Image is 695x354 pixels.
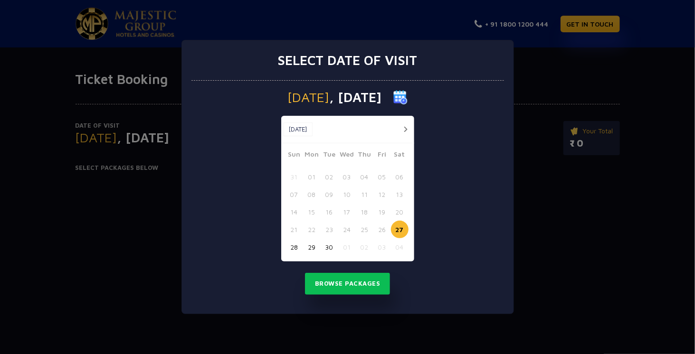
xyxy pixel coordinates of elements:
[286,168,303,186] button: 31
[338,168,356,186] button: 03
[393,90,408,104] img: calender icon
[286,149,303,162] span: Sun
[373,186,391,203] button: 12
[303,168,321,186] button: 01
[286,221,303,238] button: 21
[373,168,391,186] button: 05
[321,168,338,186] button: 02
[338,221,356,238] button: 24
[303,221,321,238] button: 22
[391,203,409,221] button: 20
[391,238,409,256] button: 04
[356,186,373,203] button: 11
[338,149,356,162] span: Wed
[373,203,391,221] button: 19
[286,238,303,256] button: 28
[321,238,338,256] button: 30
[288,91,330,104] span: [DATE]
[338,238,356,256] button: 01
[391,186,409,203] button: 13
[356,221,373,238] button: 25
[303,186,321,203] button: 08
[356,149,373,162] span: Thu
[286,203,303,221] button: 14
[286,186,303,203] button: 07
[321,221,338,238] button: 23
[356,238,373,256] button: 02
[278,52,418,68] h3: Select date of visit
[373,221,391,238] button: 26
[330,91,382,104] span: , [DATE]
[391,221,409,238] button: 27
[303,203,321,221] button: 15
[305,273,390,295] button: Browse Packages
[321,186,338,203] button: 09
[303,149,321,162] span: Mon
[338,186,356,203] button: 10
[284,122,313,137] button: [DATE]
[373,149,391,162] span: Fri
[321,203,338,221] button: 16
[303,238,321,256] button: 29
[356,168,373,186] button: 04
[391,149,409,162] span: Sat
[321,149,338,162] span: Tue
[373,238,391,256] button: 03
[391,168,409,186] button: 06
[338,203,356,221] button: 17
[356,203,373,221] button: 18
